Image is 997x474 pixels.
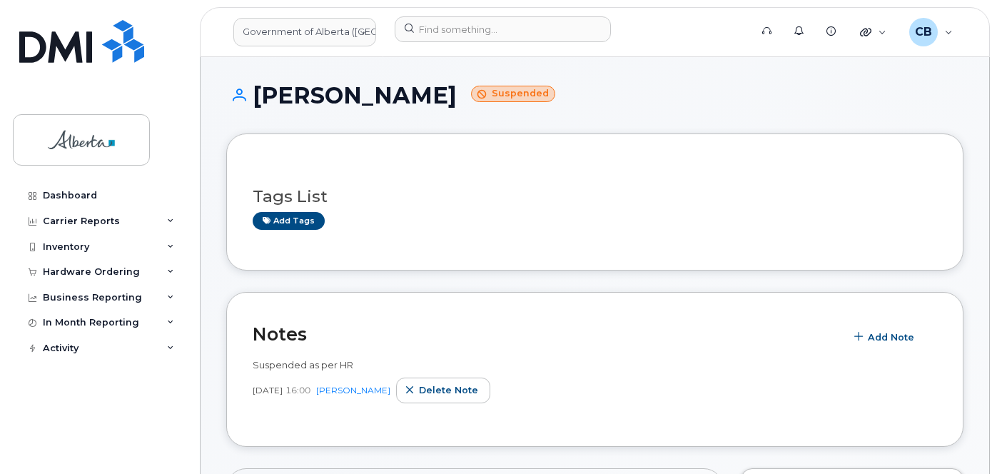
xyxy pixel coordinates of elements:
[868,331,914,344] span: Add Note
[419,383,478,397] span: Delete note
[253,359,353,370] span: Suspended as per HR
[285,384,310,396] span: 16:00
[253,323,838,345] h2: Notes
[253,188,937,206] h3: Tags List
[253,384,283,396] span: [DATE]
[845,324,926,350] button: Add Note
[253,212,325,230] a: Add tags
[396,378,490,403] button: Delete note
[316,385,390,395] a: [PERSON_NAME]
[226,83,963,108] h1: [PERSON_NAME]
[471,86,555,102] small: Suspended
